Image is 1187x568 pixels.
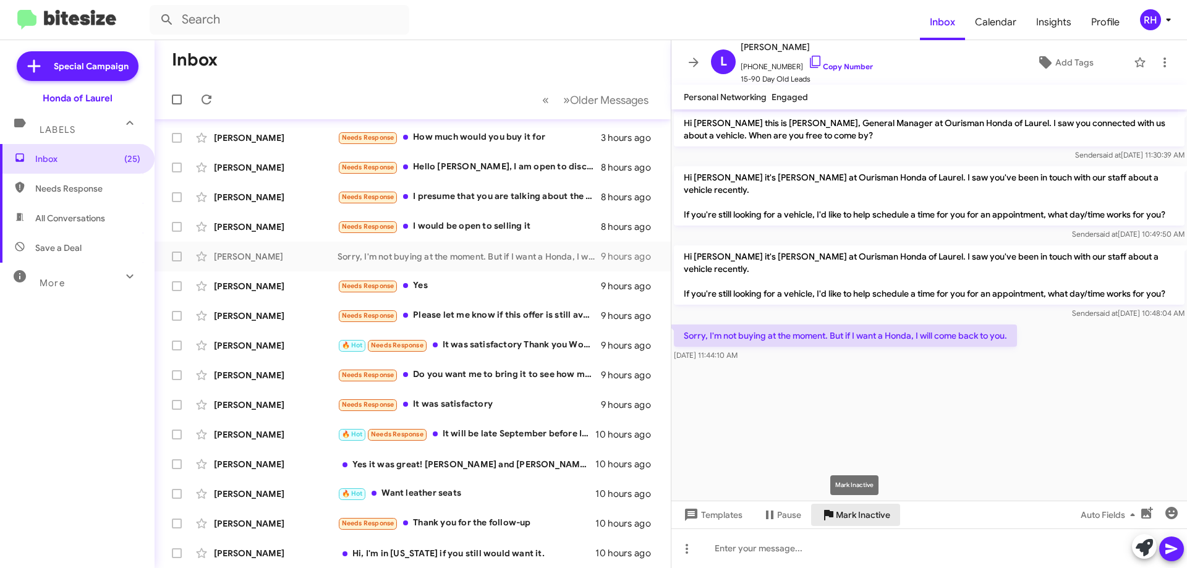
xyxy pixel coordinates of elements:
div: 9 hours ago [601,250,661,263]
span: Inbox [35,153,140,165]
h1: Inbox [172,50,218,70]
span: Needs Response [342,312,394,320]
a: Calendar [965,4,1026,40]
div: RH [1140,9,1161,30]
span: Needs Response [342,223,394,231]
div: Honda of Laurel [43,92,113,104]
div: 9 hours ago [601,280,661,292]
span: Personal Networking [684,91,767,103]
div: 8 hours ago [601,221,661,233]
div: Please let me know if this offer is still available [338,308,601,323]
div: Sorry, I'm not buying at the moment. But if I want a Honda, I will come back to you. [338,250,601,263]
div: 8 hours ago [601,161,661,174]
div: [PERSON_NAME] [214,399,338,411]
span: Auto Fields [1081,504,1140,526]
div: [PERSON_NAME] [214,547,338,559]
span: [DATE] 11:44:10 AM [674,350,738,360]
div: Mark Inactive [830,475,879,495]
p: Hi [PERSON_NAME] this is [PERSON_NAME], General Manager at Ourisman Honda of Laurel. I saw you co... [674,112,1185,146]
div: It was satisfactory [338,397,601,412]
button: RH [1130,9,1173,30]
div: [PERSON_NAME] [214,310,338,322]
span: said at [1099,150,1121,159]
span: Needs Response [35,182,140,195]
div: 10 hours ago [595,547,661,559]
a: Copy Number [808,62,873,71]
button: Add Tags [1001,51,1128,74]
div: [PERSON_NAME] [214,517,338,530]
span: Add Tags [1055,51,1094,74]
span: Labels [40,124,75,135]
div: 3 hours ago [601,132,661,144]
span: [PHONE_NUMBER] [741,54,873,73]
div: [PERSON_NAME] [214,458,338,470]
div: [PERSON_NAME] [214,132,338,144]
div: [PERSON_NAME] [214,280,338,292]
span: Needs Response [342,193,394,201]
button: Templates [671,504,752,526]
span: (25) [124,153,140,165]
nav: Page navigation example [535,87,656,112]
p: Hi [PERSON_NAME] it's [PERSON_NAME] at Ourisman Honda of Laurel. I saw you've been in touch with ... [674,166,1185,226]
p: Sorry, I'm not buying at the moment. But if I want a Honda, I will come back to you. [674,324,1017,347]
div: Want leather seats [338,486,595,501]
button: Previous [535,87,556,112]
button: Mark Inactive [811,504,900,526]
span: Needs Response [342,519,394,527]
span: Needs Response [342,282,394,290]
span: Needs Response [342,163,394,171]
div: 10 hours ago [595,428,661,441]
div: Hello [PERSON_NAME], I am open to discussing it. The financials would need to work out for me to ... [338,160,601,174]
div: 10 hours ago [595,517,661,530]
span: [PERSON_NAME] [741,40,873,54]
span: » [563,92,570,108]
div: How much would you buy it for [338,130,601,145]
span: said at [1096,308,1118,318]
div: 10 hours ago [595,488,661,500]
span: Needs Response [342,371,394,379]
input: Search [150,5,409,35]
span: Sender [DATE] 11:30:39 AM [1075,150,1185,159]
div: [PERSON_NAME] [214,250,338,263]
p: Hi [PERSON_NAME] it's [PERSON_NAME] at Ourisman Honda of Laurel. I saw you've been in touch with ... [674,245,1185,305]
a: Inbox [920,4,965,40]
span: Needs Response [342,401,394,409]
span: All Conversations [35,212,105,224]
div: [PERSON_NAME] [214,339,338,352]
div: It will be late September before I'm ready to sell [338,427,595,441]
button: Next [556,87,656,112]
a: Special Campaign [17,51,138,81]
button: Pause [752,504,811,526]
a: Insights [1026,4,1081,40]
span: Needs Response [371,341,423,349]
span: Sender [DATE] 10:49:50 AM [1072,229,1185,239]
span: 🔥 Hot [342,341,363,349]
div: 9 hours ago [601,339,661,352]
span: Save a Deal [35,242,82,254]
span: Mark Inactive [836,504,890,526]
span: L [720,52,727,72]
div: [PERSON_NAME] [214,221,338,233]
div: 9 hours ago [601,310,661,322]
a: Profile [1081,4,1130,40]
span: 15-90 Day Old Leads [741,73,873,85]
div: Yes [338,279,601,293]
div: Thank you for the follow-up [338,516,595,530]
div: [PERSON_NAME] [214,369,338,381]
div: Hi, I'm in [US_STATE] if you still would want it. [338,547,595,559]
div: [PERSON_NAME] [214,191,338,203]
span: Templates [681,504,742,526]
div: 10 hours ago [595,458,661,470]
span: said at [1096,229,1118,239]
span: Engaged [772,91,808,103]
span: 🔥 Hot [342,490,363,498]
span: Sender [DATE] 10:48:04 AM [1072,308,1185,318]
span: More [40,278,65,289]
div: [PERSON_NAME] [214,488,338,500]
span: « [542,92,549,108]
div: I would be open to selling it [338,219,601,234]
